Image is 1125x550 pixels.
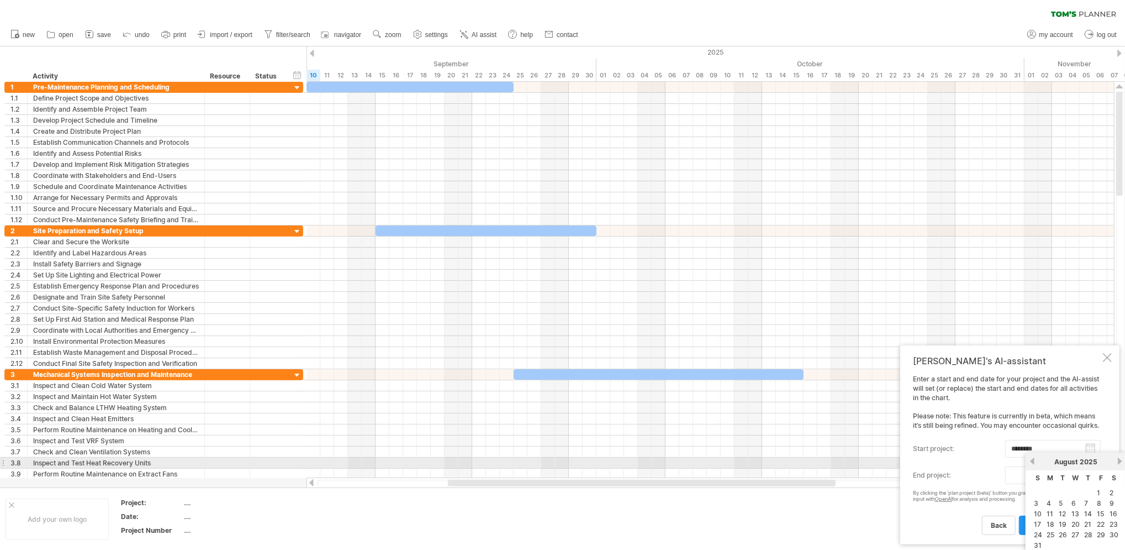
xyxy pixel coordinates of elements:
a: 19 [1058,519,1068,530]
div: Establish Communication Channels and Protocols [33,137,199,148]
div: Thursday, 2 October 2025 [610,70,624,81]
div: Designate and Train Site Safety Personnel [33,292,199,302]
div: 2.1 [10,237,27,247]
a: 15 [1096,509,1105,519]
div: Monday, 27 October 2025 [955,70,969,81]
div: Sunday, 12 October 2025 [748,70,762,81]
label: start project: [913,440,1005,458]
span: filter/search [276,31,310,39]
a: zoom [370,28,404,42]
div: Friday, 12 September 2025 [334,70,348,81]
div: Set Up Site Lighting and Electrical Power [33,270,199,280]
a: save [82,28,114,42]
div: 2.7 [10,303,27,313]
a: 21 [1083,519,1092,530]
a: 24 [1033,530,1043,540]
div: Conduct Site-Specific Safety Induction for Workers [33,303,199,313]
a: 13 [1070,509,1080,519]
div: Tuesday, 4 November 2025 [1066,70,1080,81]
span: help [520,31,533,39]
div: 2.11 [10,347,27,358]
div: Friday, 19 September 2025 [431,70,445,81]
span: import / export [210,31,252,39]
div: Saturday, 13 September 2025 [348,70,362,81]
div: 3.1 [10,380,27,391]
div: 2.5 [10,281,27,291]
a: 5 [1058,498,1064,509]
div: 3.8 [10,458,27,468]
div: 2.6 [10,292,27,302]
div: Resource [210,71,244,82]
div: Friday, 31 October 2025 [1011,70,1024,81]
span: new [23,31,35,39]
div: Sunday, 2 November 2025 [1038,70,1052,81]
div: 2.8 [10,314,27,324]
div: Sunday, 21 September 2025 [458,70,472,81]
a: plan project (beta) [1019,516,1097,535]
a: 11 [1045,509,1054,519]
div: Wednesday, 10 September 2025 [307,70,320,81]
div: 1.12 [10,214,27,225]
span: 2025 [1080,458,1098,466]
div: 3.2 [10,391,27,402]
div: Thursday, 30 October 2025 [997,70,1011,81]
div: 2.9 [10,325,27,336]
a: contact [542,28,582,42]
a: 2 [1108,488,1115,498]
a: 7 [1083,498,1089,509]
div: 2.12 [10,358,27,369]
span: AI assist [472,31,497,39]
div: 1.2 [10,104,27,114]
a: 16 [1108,509,1118,519]
a: 28 [1083,530,1094,540]
div: Site Preparation and Safety Setup [33,226,199,236]
div: Wednesday, 29 October 2025 [983,70,997,81]
span: back [991,521,1007,530]
div: Sunday, 5 October 2025 [652,70,666,81]
div: Tuesday, 14 October 2025 [776,70,790,81]
div: Saturday, 11 October 2025 [735,70,748,81]
div: Set Up First Aid Station and Medical Response Plan [33,314,199,324]
div: Wednesday, 1 October 2025 [596,70,610,81]
div: Enter a start and end date for your project and the AI-assist will set (or replace) the start and... [913,375,1101,535]
div: 1.4 [10,126,27,137]
div: Monday, 29 September 2025 [569,70,583,81]
a: 22 [1096,519,1106,530]
div: Friday, 17 October 2025 [817,70,831,81]
a: import / export [195,28,256,42]
a: back [982,516,1016,535]
div: 3.9 [10,469,27,479]
a: navigator [319,28,365,42]
div: Tuesday, 23 September 2025 [486,70,500,81]
div: Create and Distribute Project Plan [33,126,199,137]
div: Saturday, 1 November 2025 [1024,70,1038,81]
div: Monday, 15 September 2025 [376,70,389,81]
div: 1.5 [10,137,27,148]
a: OpenAI [935,496,952,502]
div: Monday, 6 October 2025 [666,70,679,81]
a: 23 [1108,519,1119,530]
div: Mechanical Systems Inspection and Maintenance [33,369,199,380]
div: Identify and Assemble Project Team [33,104,199,114]
a: 27 [1070,530,1080,540]
div: Monday, 20 October 2025 [859,70,873,81]
a: 10 [1033,509,1043,519]
label: end project: [913,467,1005,484]
a: 8 [1096,498,1102,509]
div: September 2025 [182,58,596,70]
div: Sunday, 26 October 2025 [942,70,955,81]
div: Tuesday, 30 September 2025 [583,70,596,81]
span: navigator [334,31,361,39]
div: Activity [33,71,198,82]
a: log out [1082,28,1120,42]
a: 17 [1033,519,1042,530]
div: Arrange for Necessary Permits and Approvals [33,192,199,203]
div: Inspect and Test VRF System [33,436,199,446]
div: Saturday, 18 October 2025 [831,70,845,81]
div: Pre-Maintenance Planning and Scheduling [33,82,199,92]
div: Coordinate with Stakeholders and End-Users [33,170,199,181]
div: 2.10 [10,336,27,347]
div: Perform Routine Maintenance on Heating and Cooling System [33,425,199,435]
span: Sunday [1036,474,1041,482]
div: Thursday, 16 October 2025 [804,70,817,81]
